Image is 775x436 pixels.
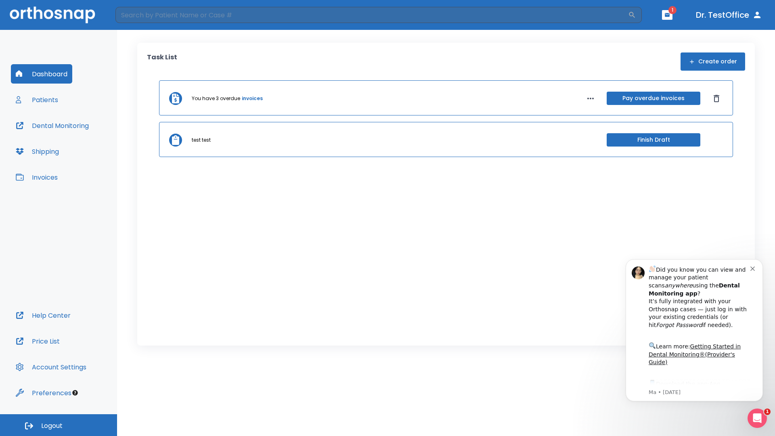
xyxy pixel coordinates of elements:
[710,92,723,105] button: Dismiss
[147,52,177,71] p: Task List
[11,331,65,351] button: Price List
[607,92,700,105] button: Pay overdue invoices
[764,409,771,415] span: 1
[71,389,79,396] div: Tooltip anchor
[668,6,677,14] span: 1
[41,421,63,430] span: Logout
[607,133,700,147] button: Finish Draft
[11,357,91,377] button: Account Settings
[614,247,775,414] iframe: Intercom notifications message
[242,95,263,102] a: invoices
[35,134,107,148] a: App Store
[35,142,137,149] p: Message from Ma, sent 3w ago
[11,90,63,109] button: Patients
[11,306,75,325] button: Help Center
[11,383,76,402] button: Preferences
[681,52,745,71] button: Create order
[137,17,143,24] button: Dismiss notification
[192,136,211,144] p: test test
[11,116,94,135] button: Dental Monitoring
[693,8,765,22] button: Dr. TestOffice
[35,132,137,173] div: Download the app: | ​ Let us know if you need help getting started!
[115,7,628,23] input: Search by Patient Name or Case #
[192,95,240,102] p: You have 3 overdue
[10,6,95,23] img: Orthosnap
[11,64,72,84] button: Dashboard
[11,168,63,187] button: Invoices
[748,409,767,428] iframe: Intercom live chat
[11,142,64,161] button: Shipping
